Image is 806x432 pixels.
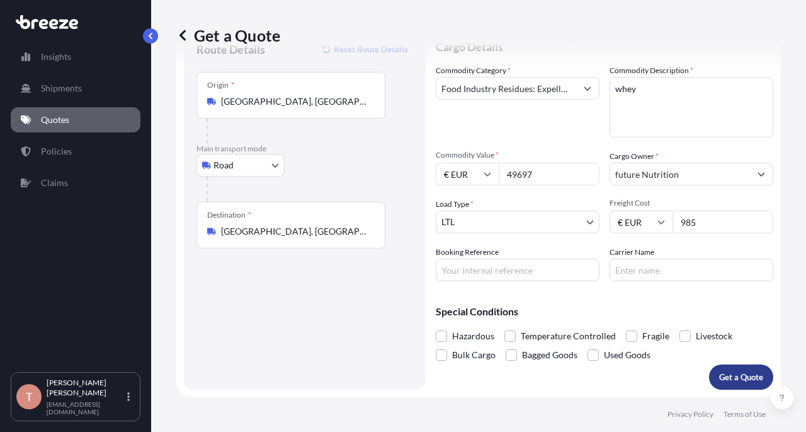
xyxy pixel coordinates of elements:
span: LTL [441,216,455,228]
span: Road [213,159,234,172]
a: Claims [11,170,140,196]
p: Get a Quote [719,371,763,383]
button: Show suggestions [750,163,773,185]
input: Type amount [499,163,599,185]
p: Get a Quote [176,25,280,45]
button: Show suggestions [576,77,599,100]
a: Terms of Use [724,409,766,419]
input: Origin [221,95,370,108]
p: Special Conditions [436,306,773,317]
p: Shipments [41,82,82,95]
span: Freight Cost [610,198,773,208]
div: Destination [207,210,251,220]
input: Enter amount [673,211,773,233]
span: Load Type [436,198,474,211]
span: Bagged Goods [522,346,577,365]
span: T [26,390,33,403]
label: Commodity Category [436,64,511,77]
p: Claims [41,177,68,189]
span: Temperature Controlled [521,327,616,346]
input: Enter name [610,259,773,281]
button: Get a Quote [709,365,773,390]
a: Policies [11,139,140,164]
span: Used Goods [604,346,650,365]
button: LTL [436,211,599,233]
a: Shipments [11,76,140,101]
p: Policies [41,145,72,158]
input: Your internal reference [436,259,599,281]
span: Commodity Value [436,150,599,160]
span: Fragile [642,327,669,346]
a: Privacy Policy [667,409,713,419]
a: Insights [11,44,140,69]
div: Origin [207,80,234,90]
span: Bulk Cargo [452,346,496,365]
p: Insights [41,50,71,63]
input: Select a commodity type [436,77,576,100]
input: Destination [221,225,370,238]
label: Booking Reference [436,246,499,259]
p: Main transport mode [196,144,413,154]
p: Quotes [41,114,69,126]
span: Livestock [696,327,732,346]
label: Carrier Name [610,246,654,259]
a: Quotes [11,107,140,132]
p: [PERSON_NAME] [PERSON_NAME] [47,378,125,398]
input: Full name [610,163,750,185]
button: Select transport [196,154,285,177]
span: Hazardous [452,327,494,346]
p: [EMAIL_ADDRESS][DOMAIN_NAME] [47,400,125,416]
label: Cargo Owner [610,150,659,163]
label: Commodity Description [610,64,693,77]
